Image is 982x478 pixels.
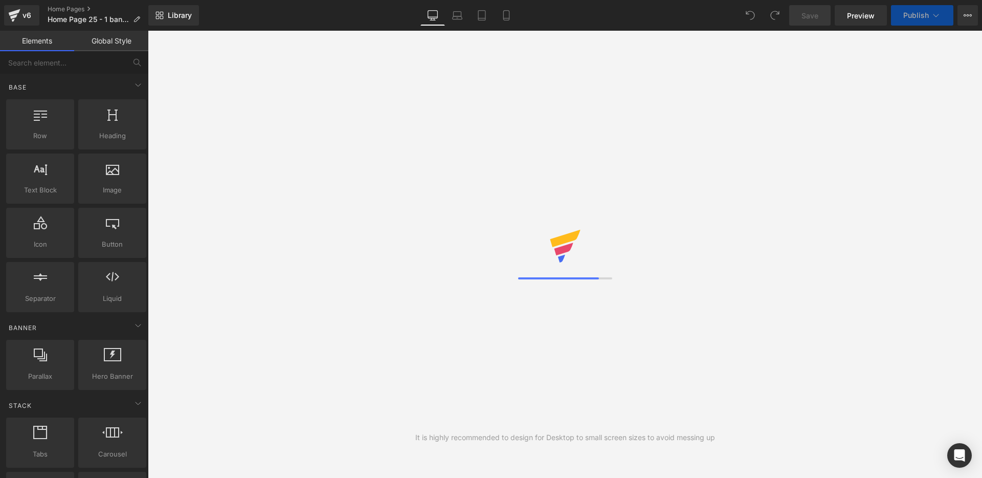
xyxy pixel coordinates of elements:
span: Home Page 25 - 1 banner [48,15,129,24]
span: Parallax [9,371,71,382]
span: Button [81,239,143,250]
a: New Library [148,5,199,26]
span: Heading [81,131,143,141]
span: Row [9,131,71,141]
button: More [957,5,978,26]
span: Banner [8,323,38,333]
span: Image [81,185,143,195]
a: v6 [4,5,39,26]
span: Publish [903,11,929,19]
span: Base [8,82,28,92]
span: Stack [8,401,33,410]
span: Preview [847,10,875,21]
span: Save [801,10,818,21]
a: Laptop [445,5,470,26]
span: Carousel [81,449,143,460]
a: Global Style [74,31,148,51]
span: Text Block [9,185,71,195]
a: Home Pages [48,5,148,13]
div: v6 [20,9,33,22]
button: Redo [765,5,785,26]
span: Icon [9,239,71,250]
div: Open Intercom Messenger [947,443,972,468]
span: Library [168,11,192,20]
span: Liquid [81,293,143,304]
a: Mobile [494,5,519,26]
a: Preview [835,5,887,26]
div: It is highly recommended to design for Desktop to small screen sizes to avoid messing up [415,432,715,443]
button: Publish [891,5,953,26]
a: Desktop [420,5,445,26]
span: Tabs [9,449,71,460]
button: Undo [740,5,761,26]
span: Separator [9,293,71,304]
a: Tablet [470,5,494,26]
span: Hero Banner [81,371,143,382]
